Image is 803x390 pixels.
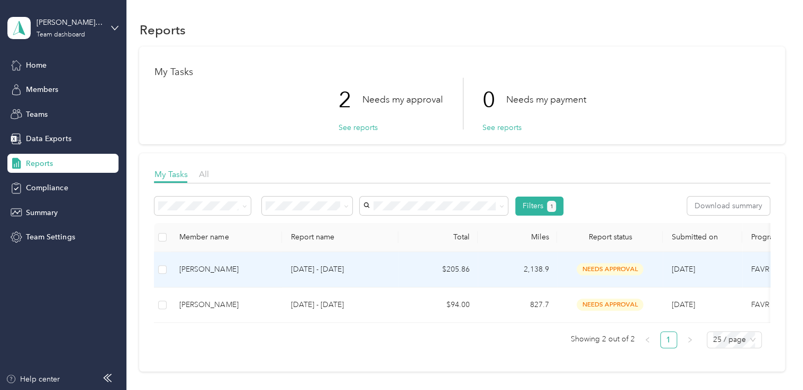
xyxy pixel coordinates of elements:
[154,169,187,179] span: My Tasks
[671,300,695,309] span: [DATE]
[154,67,770,78] h1: My Tasks
[547,201,556,212] button: 1
[478,252,557,287] td: 2,138.9
[577,299,643,311] span: needs approval
[171,223,282,252] th: Member name
[338,122,377,133] button: See reports
[663,223,742,252] th: Submitted on
[660,331,677,348] li: 1
[407,233,469,242] div: Total
[398,252,478,287] td: $205.86
[362,93,442,106] p: Needs my approval
[571,331,635,347] span: Showing 2 out of 2
[681,331,698,348] li: Next Page
[565,233,654,242] span: Report status
[707,331,762,348] div: Page Size
[550,202,553,211] span: 1
[482,78,506,122] p: 0
[661,332,677,348] a: 1
[639,331,656,348] li: Previous Page
[6,374,60,385] button: Help center
[506,93,586,106] p: Needs my payment
[179,233,273,242] div: Member name
[681,331,698,348] button: right
[26,84,58,95] span: Members
[687,337,693,343] span: right
[198,169,208,179] span: All
[486,233,549,242] div: Miles
[290,264,390,275] p: [DATE] - [DATE]
[744,331,803,390] iframe: Everlance-gr Chat Button Frame
[515,197,563,216] button: Filters1
[290,299,390,311] p: [DATE] - [DATE]
[139,24,185,35] h1: Reports
[179,299,273,311] div: [PERSON_NAME]
[26,182,68,193] span: Compliance
[398,287,478,323] td: $94.00
[26,207,58,218] span: Summary
[26,231,75,243] span: Team Settings
[687,197,770,215] button: Download summary
[26,133,71,144] span: Data Exports
[338,78,362,122] p: 2
[644,337,651,343] span: left
[639,331,656,348] button: left
[282,223,398,252] th: Report name
[36,17,103,28] div: [PERSON_NAME][EMAIL_ADDRESS][PERSON_NAME][DOMAIN_NAME]
[26,158,53,169] span: Reports
[478,287,557,323] td: 827.7
[26,109,48,120] span: Teams
[36,32,85,38] div: Team dashboard
[179,264,273,275] div: [PERSON_NAME]
[26,60,47,71] span: Home
[482,122,521,133] button: See reports
[577,263,643,275] span: needs approval
[671,265,695,274] span: [DATE]
[713,332,755,348] span: 25 / page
